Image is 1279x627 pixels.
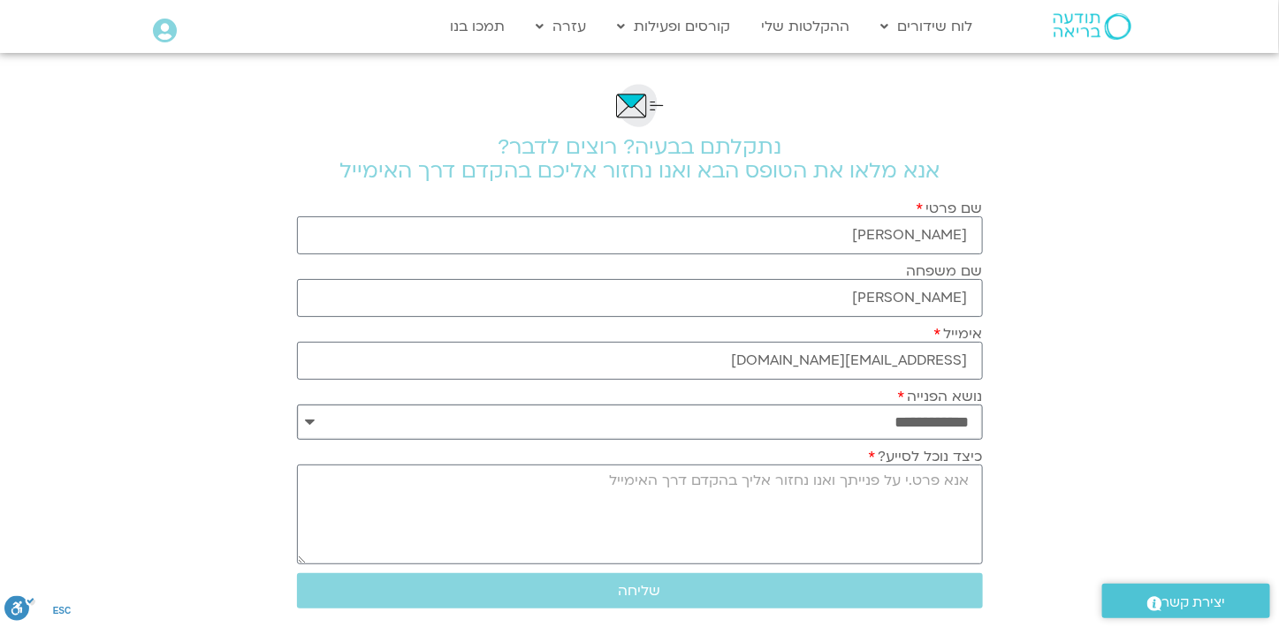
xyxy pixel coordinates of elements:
a: יצירת קשר [1102,584,1270,618]
span: שליחה [619,583,661,599]
label: שם משפחה [907,263,983,279]
a: ההקלטות שלי [752,10,858,43]
a: תמכו בנו [441,10,514,43]
label: שם פרטי [916,200,983,216]
h2: נתקלתם בבעיה? רוצים לדבר? אנא מלאו את הטופס הבא ואנו נחזור אליכם בהקדם דרך האימייל [297,135,983,183]
label: אימייל [933,326,983,342]
a: לוח שידורים [872,10,981,43]
form: טופס חדש [297,200,983,617]
input: אימייל [297,342,983,380]
a: עזרה [527,10,595,43]
label: כיצד נוכל לסייע? [868,449,983,465]
img: תודעה בריאה [1054,13,1131,40]
button: שליחה [297,573,983,608]
label: נושא הפנייה [897,389,983,404]
a: קורסים ופעילות [608,10,739,43]
span: יצירת קשר [1162,591,1226,615]
input: שם פרטי [297,216,983,254]
input: שם משפחה [297,279,983,317]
